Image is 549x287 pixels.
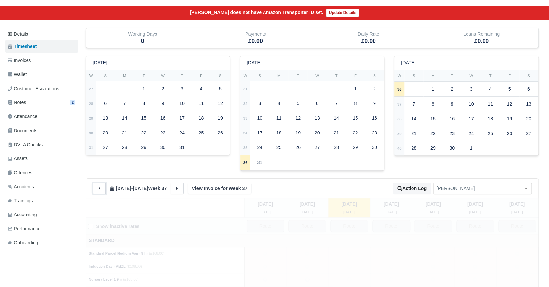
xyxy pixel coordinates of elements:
[5,40,78,53] a: Timesheet
[289,127,306,139] div: 19
[5,110,78,123] a: Attendance
[251,112,268,125] div: 10
[451,101,453,107] strong: 9
[212,112,229,125] div: 19
[116,127,133,139] div: 21
[347,82,364,95] div: 1
[424,127,441,140] div: 22
[199,28,312,48] div: Payments
[91,31,194,38] div: Working Days
[354,74,357,78] small: F
[444,142,461,154] div: 30
[251,156,268,169] div: 31
[5,166,78,179] a: Offences
[424,113,441,125] div: 15
[289,97,306,110] div: 5
[270,127,287,139] div: 18
[116,97,133,110] div: 7
[8,141,43,149] span: DVLA Checks
[270,112,287,125] div: 11
[143,74,145,78] small: T
[401,60,416,66] h6: [DATE]
[434,184,531,193] span: Edward Clements
[520,113,537,125] div: 20
[405,113,422,125] div: 14
[463,98,480,111] div: 10
[8,127,37,134] span: Documents
[425,28,538,48] div: Loans Remaining
[243,87,247,91] strong: 31
[482,83,499,95] div: 4
[5,82,78,95] a: Customer Escalations
[451,74,453,78] small: T
[328,97,345,110] div: 7
[243,146,247,150] strong: 35
[315,74,319,78] small: W
[463,127,480,140] div: 24
[174,141,191,154] div: 31
[270,97,287,110] div: 4
[8,197,33,205] span: Trainings
[5,54,78,67] a: Invoices
[444,113,461,125] div: 16
[482,127,499,140] div: 25
[312,28,425,48] div: Daily Rate
[174,82,191,95] div: 3
[97,112,114,125] div: 13
[424,83,441,95] div: 1
[192,127,210,139] div: 25
[154,112,171,125] div: 16
[424,98,441,111] div: 8
[397,117,402,121] strong: 38
[520,127,537,140] div: 27
[116,141,133,154] div: 28
[424,142,441,154] div: 29
[5,208,78,221] a: Accounting
[204,38,307,45] h5: £0.00
[154,82,171,95] div: 2
[5,28,78,40] a: Details
[174,127,191,139] div: 24
[8,43,37,50] span: Timesheet
[89,102,93,106] strong: 28
[444,83,461,95] div: 2
[212,82,229,95] div: 5
[243,102,247,106] strong: 32
[91,38,194,45] h5: 0
[469,74,473,78] small: W
[243,161,247,165] strong: 36
[347,127,364,139] div: 22
[289,112,306,125] div: 12
[8,169,32,176] span: Offences
[8,239,38,247] span: Onboarding
[8,99,26,106] span: Notes
[70,100,75,105] span: 2
[398,74,401,78] small: W
[247,60,262,66] h6: [DATE]
[412,74,415,78] small: S
[501,127,518,140] div: 26
[135,141,152,154] div: 29
[154,97,171,110] div: 9
[212,97,229,110] div: 12
[97,97,114,110] div: 6
[347,112,364,125] div: 15
[482,113,499,125] div: 18
[347,97,364,110] div: 8
[135,97,152,110] div: 8
[89,131,93,135] strong: 30
[8,183,34,191] span: Accidents
[366,82,383,95] div: 2
[89,74,93,78] small: W
[97,127,114,139] div: 20
[397,87,402,91] strong: 36
[204,31,307,38] div: Payments
[133,186,148,191] span: 4 days from now
[326,9,359,17] a: Update Details
[520,83,537,95] div: 6
[135,127,152,139] div: 22
[251,97,268,110] div: 3
[5,195,78,207] a: Trainings
[243,116,247,120] strong: 33
[97,141,114,154] div: 27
